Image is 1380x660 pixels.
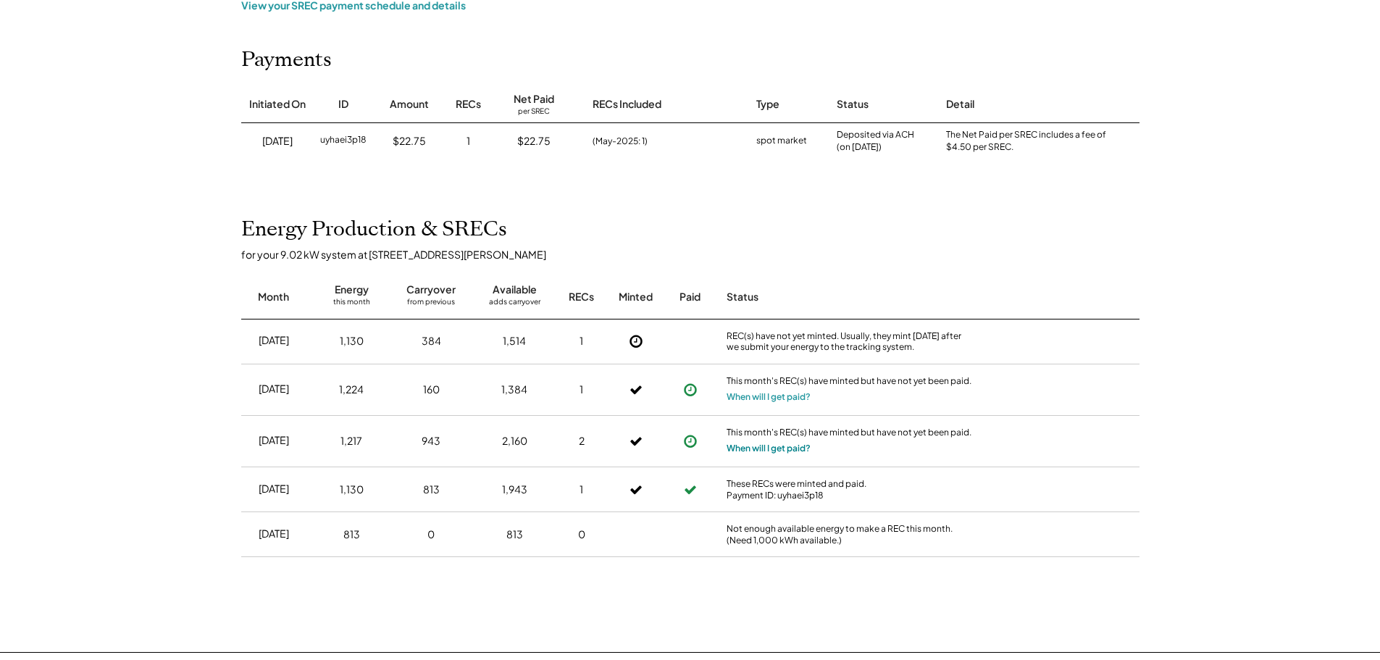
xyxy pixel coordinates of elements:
div: Paid [679,290,701,304]
button: Payment approved, but not yet initiated. [679,379,701,401]
div: 160 [423,383,440,397]
div: Minted [619,290,653,304]
div: $22.75 [393,134,426,149]
div: adds carryover [489,297,540,312]
div: [DATE] [259,433,289,448]
div: Deposited via ACH (on [DATE]) [837,129,914,154]
div: Status [837,97,869,112]
div: 2,160 [502,434,527,448]
div: [DATE] [259,382,289,396]
div: per SREC [518,106,550,117]
h2: Energy Production & SRECs [241,217,507,242]
div: $22.75 [517,134,551,149]
div: Available [493,283,537,297]
div: RECs [569,290,594,304]
div: [DATE] [262,134,293,149]
div: 813 [343,527,360,542]
button: Payment approved, but not yet initiated. [679,430,701,452]
div: Carryover [406,283,456,297]
div: Month [258,290,289,304]
div: Amount [390,97,429,112]
button: When will I get paid? [727,390,811,404]
div: Net Paid [514,92,554,106]
div: for your 9.02 kW system at [STREET_ADDRESS][PERSON_NAME] [241,248,1154,261]
div: 813 [506,527,523,542]
div: 1,384 [501,383,527,397]
div: 1 [580,334,583,348]
div: 1,130 [340,483,364,497]
div: [DATE] [259,333,289,348]
div: 1,514 [503,334,526,348]
div: The Net Paid per SREC includes a fee of $4.50 per SREC. [946,129,1113,154]
button: Not Yet Minted [625,330,647,352]
div: spot market [756,134,807,149]
div: ID [338,97,348,112]
div: this month [333,297,370,312]
div: 943 [422,434,440,448]
button: When will I get paid? [727,441,811,456]
div: 1 [467,134,470,149]
div: Detail [946,97,974,112]
div: REC(s) have not yet minted. Usually, they mint [DATE] after we submit your energy to the tracking... [727,330,973,353]
div: (May-2025: 1) [593,135,648,148]
div: Energy [335,283,369,297]
div: from previous [407,297,455,312]
div: 1 [580,483,583,497]
div: This month's REC(s) have minted but have not yet been paid. [727,427,973,441]
div: 1,217 [340,434,362,448]
div: Type [756,97,779,112]
div: 2 [579,434,585,448]
div: [DATE] [259,482,289,496]
div: 813 [423,483,440,497]
div: Initiated On [249,97,306,112]
div: uyhaei3p18 [320,134,367,149]
div: 384 [422,334,441,348]
div: RECs [456,97,481,112]
div: 0 [578,527,585,542]
div: 1,943 [502,483,527,497]
div: These RECs were minted and paid. Payment ID: uyhaei3p18 [727,478,973,501]
div: 1 [580,383,583,397]
div: [DATE] [259,527,289,541]
div: Status [727,290,973,304]
div: RECs Included [593,97,661,112]
h2: Payments [241,48,332,72]
div: 1,224 [339,383,364,397]
div: This month's REC(s) have minted but have not yet been paid. [727,375,973,390]
div: Not enough available energy to make a REC this month. (Need 1,000 kWh available.) [727,523,973,546]
div: 0 [427,527,435,542]
div: 1,130 [340,334,364,348]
